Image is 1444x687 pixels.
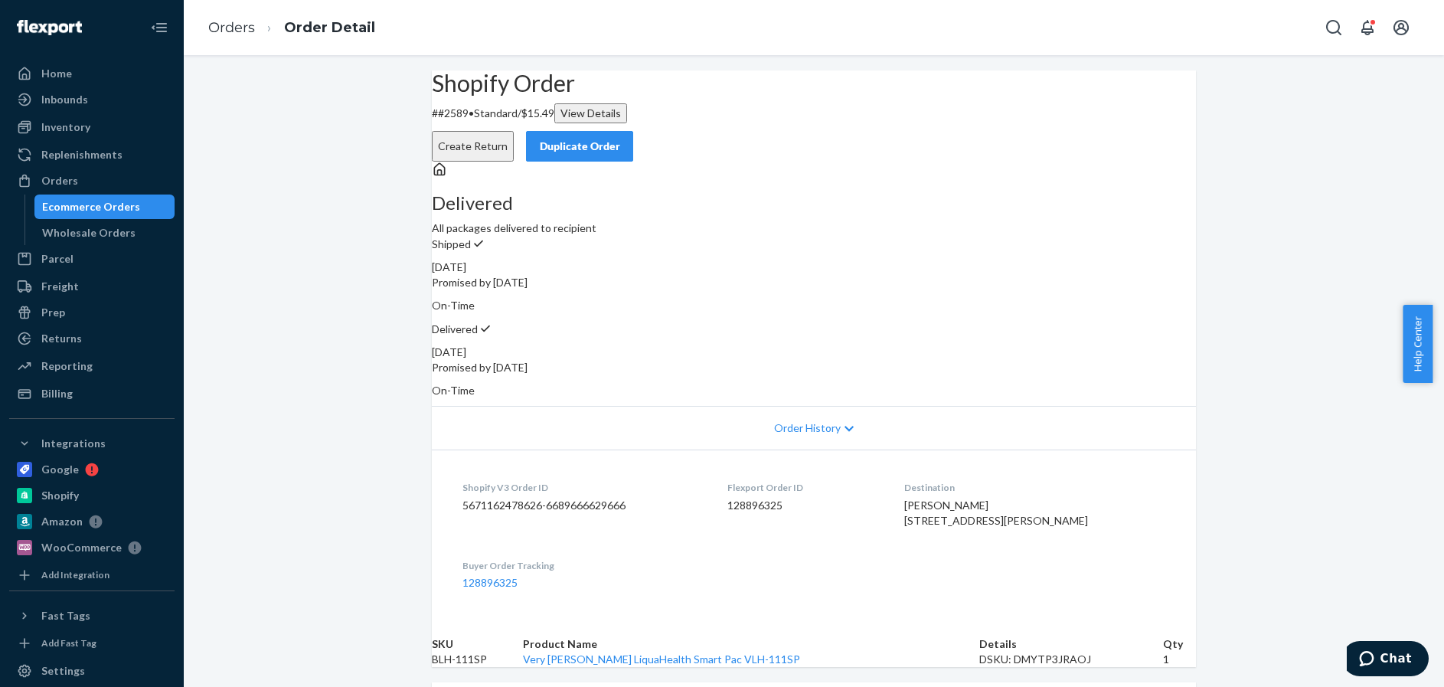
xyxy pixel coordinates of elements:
button: Open Search Box [1318,12,1349,43]
a: Returns [9,326,175,351]
a: Freight [9,274,175,299]
div: Inbounds [41,92,88,107]
a: Settings [9,659,175,683]
dt: Flexport Order ID [727,481,880,494]
div: Add Fast Tag [41,636,96,649]
div: Home [41,66,72,81]
a: Home [9,61,175,86]
div: DSKU: DMYTP3JRAOJ [979,652,1163,667]
a: Order Detail [284,19,375,36]
span: Standard [474,106,518,119]
div: [DATE] [432,345,1196,360]
div: [DATE] [432,260,1196,275]
button: Open notifications [1352,12,1383,43]
div: Orders [41,173,78,188]
a: Add Integration [9,566,175,584]
td: BLH-111SP [432,652,523,667]
th: Product Name [523,636,979,652]
div: Ecommerce Orders [42,199,140,214]
p: On-Time [432,298,1196,313]
dt: Destination [904,481,1165,494]
div: Parcel [41,251,74,267]
div: Shopify [41,488,79,503]
span: [PERSON_NAME] [STREET_ADDRESS][PERSON_NAME] [904,499,1088,527]
button: Close Navigation [144,12,175,43]
a: Orders [9,168,175,193]
dt: Buyer Order Tracking [462,559,703,572]
a: Inventory [9,115,175,139]
th: Details [979,636,1163,652]
a: Parcel [9,247,175,271]
th: SKU [432,636,523,652]
iframe: Opens a widget where you can chat to one of our agents [1347,641,1429,679]
a: WooCommerce [9,535,175,560]
div: WooCommerce [41,540,122,555]
div: Prep [41,305,65,320]
h3: Delivered [432,193,1196,213]
img: Flexport logo [17,20,82,35]
a: Very [PERSON_NAME] LiquaHealth Smart Pac VLH-111SP [523,653,800,666]
div: Settings [41,663,85,679]
p: Promised by [DATE] [432,360,1196,375]
div: Duplicate Order [539,139,620,154]
button: View Details [554,103,627,123]
button: Integrations [9,431,175,456]
dd: 5671162478626-6689666629666 [462,498,703,513]
div: Replenishments [41,147,123,162]
h2: Shopify Order [432,70,1196,96]
th: Qty [1163,636,1196,652]
div: Google [41,462,79,477]
p: Delivered [432,321,1196,337]
td: 1 [1163,652,1196,667]
a: Orders [208,19,255,36]
button: Help Center [1403,305,1433,383]
a: 128896325 [462,576,518,589]
a: Reporting [9,354,175,378]
div: View Details [560,106,621,121]
p: Shipped [432,236,1196,252]
div: Fast Tags [41,608,90,623]
a: Amazon [9,509,175,534]
button: Open account menu [1386,12,1416,43]
a: Add Fast Tag [9,634,175,653]
div: Freight [41,279,79,294]
div: Integrations [41,436,106,451]
a: Replenishments [9,142,175,167]
a: Billing [9,381,175,406]
div: All packages delivered to recipient [432,193,1196,236]
div: Amazon [41,514,83,529]
button: Duplicate Order [526,131,633,162]
a: Prep [9,300,175,325]
dd: 128896325 [727,498,880,513]
dt: Shopify V3 Order ID [462,481,703,494]
span: Order History [774,420,841,436]
span: • [469,106,474,119]
a: Ecommerce Orders [34,195,175,219]
div: Add Integration [41,568,109,581]
a: Shopify [9,483,175,508]
button: Fast Tags [9,604,175,628]
ol: breadcrumbs [196,5,387,51]
div: Inventory [41,119,90,135]
a: Wholesale Orders [34,221,175,245]
div: Wholesale Orders [42,225,136,240]
div: Reporting [41,358,93,374]
div: Billing [41,386,73,401]
a: Inbounds [9,87,175,112]
p: On-Time [432,383,1196,398]
a: Google [9,457,175,482]
button: Create Return [432,131,514,162]
div: Returns [41,331,82,346]
p: # #2589 / $15.49 [432,103,1196,123]
p: Promised by [DATE] [432,275,1196,290]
